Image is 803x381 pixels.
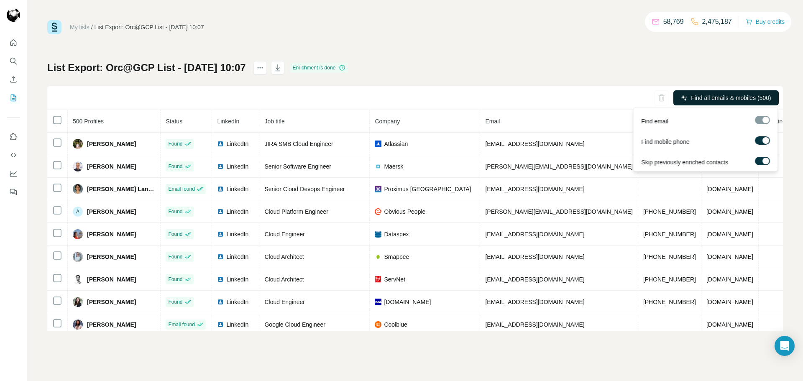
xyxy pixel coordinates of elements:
span: Email found [168,321,194,328]
span: Obvious People [384,207,425,216]
span: [DOMAIN_NAME] [706,299,753,305]
span: [EMAIL_ADDRESS][DOMAIN_NAME] [485,276,584,283]
span: [PHONE_NUMBER] [643,208,696,215]
span: [PERSON_NAME] Lanfumey [87,185,155,193]
div: Open Intercom Messenger [775,336,795,356]
div: Enrichment is done [290,63,348,73]
img: LinkedIn logo [217,299,224,305]
span: [EMAIL_ADDRESS][DOMAIN_NAME] [485,186,584,192]
img: LinkedIn logo [217,186,224,192]
img: LinkedIn logo [217,208,224,215]
span: [PHONE_NUMBER] [643,253,696,260]
img: Avatar [73,320,83,330]
span: 500 Profiles [73,118,104,125]
img: LinkedIn logo [217,163,224,170]
span: Found [168,208,182,215]
span: Company [375,118,400,125]
span: Proximus [GEOGRAPHIC_DATA] [384,185,471,193]
img: company-logo [375,208,381,215]
img: Avatar [73,161,83,171]
img: company-logo [375,321,381,328]
span: [PHONE_NUMBER] [643,231,696,238]
img: company-logo [375,276,381,283]
span: [PERSON_NAME] [87,320,136,329]
img: LinkedIn logo [217,231,224,238]
span: Find email [641,117,668,125]
span: [PERSON_NAME] [87,298,136,306]
span: Found [168,230,182,238]
span: [EMAIL_ADDRESS][DOMAIN_NAME] [485,321,584,328]
img: Avatar [73,252,83,262]
button: Use Surfe on LinkedIn [7,129,20,144]
span: Email found [168,185,194,193]
button: Dashboard [7,166,20,181]
span: [PHONE_NUMBER] [643,276,696,283]
span: [DOMAIN_NAME] [706,186,753,192]
span: Found [168,253,182,261]
span: Found [168,298,182,306]
p: 2,475,187 [702,17,732,27]
span: LinkedIn [226,320,248,329]
img: company-logo [375,231,381,238]
span: Senior Cloud Devops Engineer [264,186,345,192]
span: LinkedIn [226,207,248,216]
img: company-logo [375,253,381,260]
span: [DOMAIN_NAME] [706,208,753,215]
span: Cloud Architect [264,253,304,260]
p: 58,769 [663,17,684,27]
span: [EMAIL_ADDRESS][DOMAIN_NAME] [485,231,584,238]
span: Find all emails & mobiles (500) [691,94,771,102]
img: company-logo [375,163,381,170]
span: Smappee [384,253,409,261]
img: Avatar [73,229,83,239]
img: LinkedIn logo [217,321,224,328]
span: ServNet [384,275,405,284]
img: Avatar [7,8,20,22]
span: Found [168,163,182,170]
img: Avatar [73,139,83,149]
span: [PERSON_NAME] [87,275,136,284]
span: Google Cloud Engineer [264,321,325,328]
img: company-logo [375,186,381,192]
button: Use Surfe API [7,148,20,163]
span: Find mobile phone [641,138,689,146]
img: company-logo [375,141,381,147]
span: Email [485,118,500,125]
span: [DOMAIN_NAME] [384,298,431,306]
button: Quick start [7,35,20,50]
button: actions [253,61,267,74]
span: Found [168,276,182,283]
span: JIRA SMB Cloud Engineer [264,141,333,147]
img: Avatar [73,274,83,284]
span: [DOMAIN_NAME] [706,276,753,283]
span: Senior Software Engineer [264,163,331,170]
span: LinkedIn [226,140,248,148]
span: Job title [264,118,284,125]
span: Dataspex [384,230,409,238]
a: My lists [70,24,90,31]
span: [PHONE_NUMBER] [643,299,696,305]
img: Surfe Logo [47,20,61,34]
span: [DOMAIN_NAME] [706,231,753,238]
img: LinkedIn logo [217,276,224,283]
span: Cloud Engineer [264,231,305,238]
button: Enrich CSV [7,72,20,87]
button: Find all emails & mobiles (500) [673,90,779,105]
button: My lists [7,90,20,105]
button: Search [7,54,20,69]
div: A [73,207,83,217]
span: Found [168,140,182,148]
span: Status [166,118,182,125]
span: [DOMAIN_NAME] [706,253,753,260]
span: Maersk [384,162,403,171]
div: List Export: Orc@GCP List - [DATE] 10:07 [95,23,204,31]
span: Skip previously enriched contacts [641,158,728,166]
span: Cloud Architect [264,276,304,283]
span: [EMAIL_ADDRESS][DOMAIN_NAME] [485,253,584,260]
span: LinkedIn [226,185,248,193]
span: [PERSON_NAME] [87,230,136,238]
span: LinkedIn [226,230,248,238]
span: [PERSON_NAME][EMAIL_ADDRESS][DOMAIN_NAME] [485,208,632,215]
span: [EMAIL_ADDRESS][DOMAIN_NAME] [485,299,584,305]
span: [PERSON_NAME] [87,162,136,171]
